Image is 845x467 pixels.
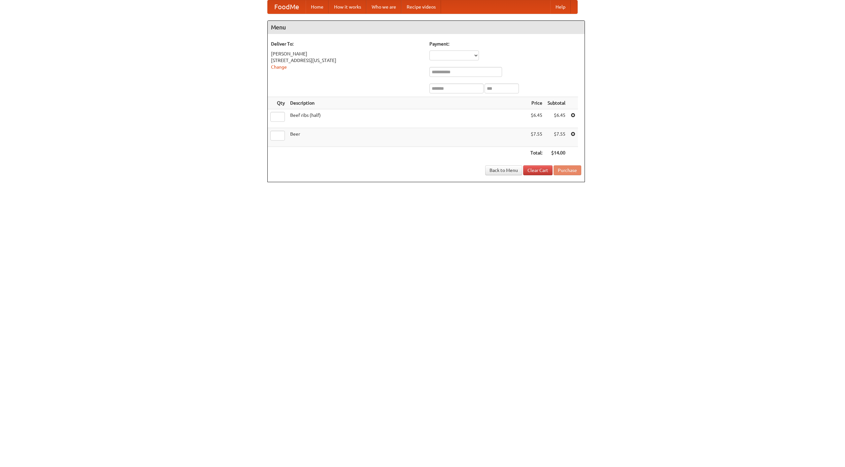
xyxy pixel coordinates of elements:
td: Beef ribs (half) [287,109,528,128]
th: Subtotal [545,97,568,109]
th: Total: [528,147,545,159]
a: FoodMe [268,0,306,14]
a: Clear Cart [523,165,553,175]
td: $7.55 [528,128,545,147]
a: Change [271,64,287,70]
a: Help [550,0,571,14]
h4: Menu [268,21,585,34]
a: Who we are [366,0,401,14]
div: [PERSON_NAME] [271,50,423,57]
th: $14.00 [545,147,568,159]
td: $7.55 [545,128,568,147]
th: Price [528,97,545,109]
div: [STREET_ADDRESS][US_STATE] [271,57,423,64]
td: $6.45 [528,109,545,128]
a: Home [306,0,329,14]
th: Description [287,97,528,109]
td: $6.45 [545,109,568,128]
a: How it works [329,0,366,14]
a: Recipe videos [401,0,441,14]
th: Qty [268,97,287,109]
h5: Deliver To: [271,41,423,47]
a: Back to Menu [485,165,522,175]
td: Beer [287,128,528,147]
h5: Payment: [429,41,581,47]
button: Purchase [554,165,581,175]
